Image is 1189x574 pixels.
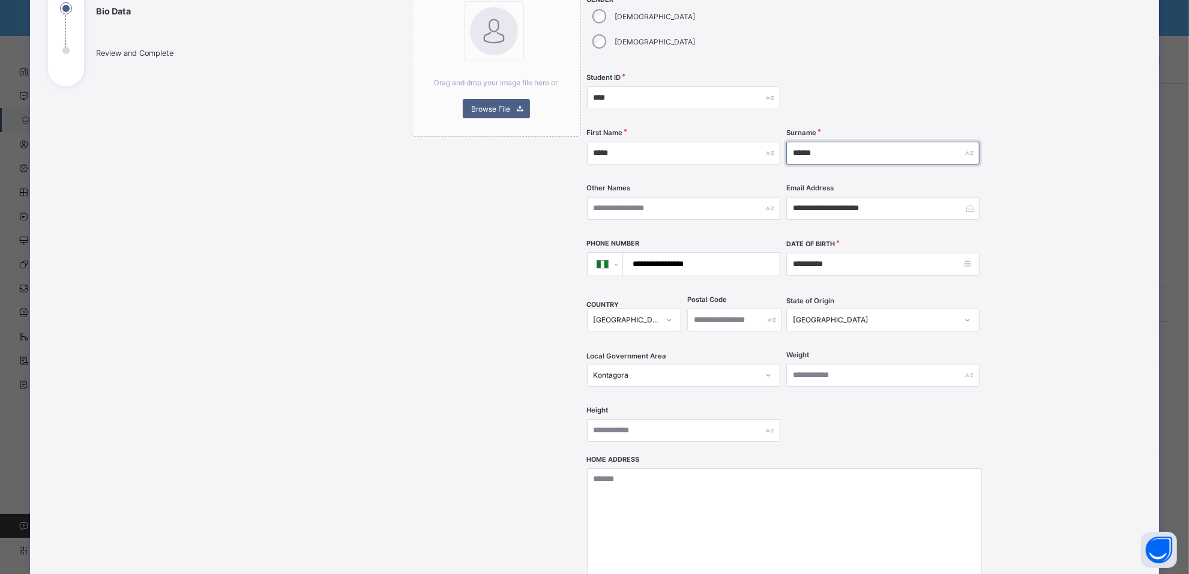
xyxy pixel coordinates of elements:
[687,295,727,304] label: Postal Code
[435,78,558,87] span: Drag and drop your image file here or
[472,104,511,113] span: Browse File
[587,240,640,247] label: Phone Number
[470,7,518,55] img: bannerImage
[587,73,621,82] label: Student ID
[786,184,834,192] label: Email Address
[615,12,695,21] label: [DEMOGRAPHIC_DATA]
[587,128,623,137] label: First Name
[793,316,957,325] div: [GEOGRAPHIC_DATA]
[786,297,834,305] span: State of Origin
[594,316,660,325] div: [GEOGRAPHIC_DATA]
[587,352,667,360] span: Local Government Area
[587,406,609,414] label: Height
[594,371,758,380] div: Kontagora
[786,240,835,248] label: Date of Birth
[615,37,695,46] label: [DEMOGRAPHIC_DATA]
[587,301,619,309] span: COUNTRY
[587,184,631,192] label: Other Names
[786,351,809,359] label: Weight
[587,456,640,464] label: Home Address
[1141,532,1177,568] button: Open asap
[786,128,816,137] label: Surname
